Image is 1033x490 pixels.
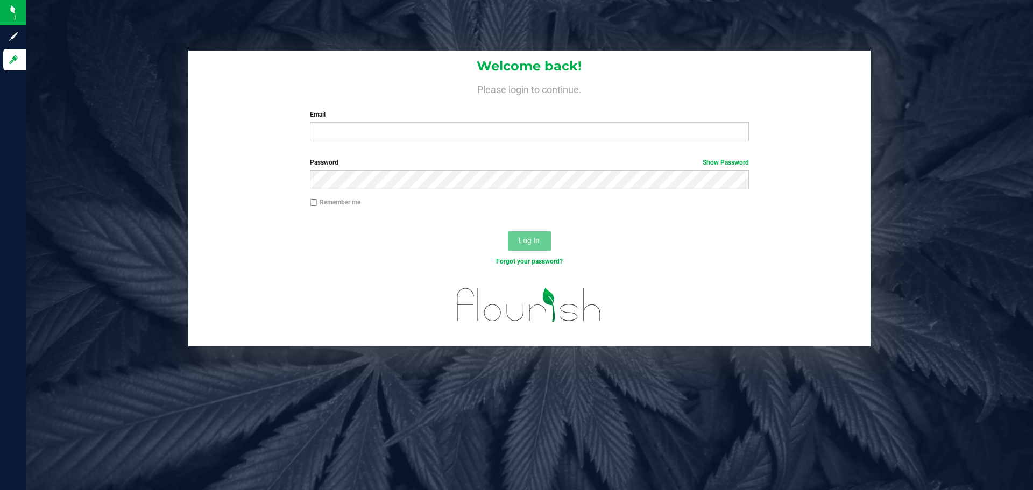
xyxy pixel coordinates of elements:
[310,159,338,166] span: Password
[310,199,317,207] input: Remember me
[8,54,19,65] inline-svg: Log in
[188,59,871,73] h1: Welcome back!
[310,197,360,207] label: Remember me
[519,236,540,245] span: Log In
[188,82,871,95] h4: Please login to continue.
[310,110,748,119] label: Email
[444,278,614,332] img: flourish_logo.svg
[508,231,551,251] button: Log In
[496,258,563,265] a: Forgot your password?
[8,31,19,42] inline-svg: Sign up
[703,159,749,166] a: Show Password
